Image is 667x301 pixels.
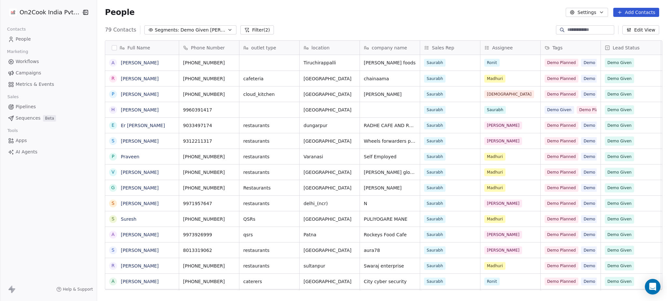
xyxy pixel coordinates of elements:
[581,278,611,285] span: Demo Given
[111,75,115,82] div: R
[607,138,632,144] span: Demo Given
[105,41,179,55] div: Full Name
[111,169,115,176] div: V
[243,185,295,191] span: Restaurants
[5,126,21,136] span: Tools
[364,231,416,238] span: Rockeys Food Cafe
[581,153,611,161] span: Demo Given
[127,45,150,51] span: Full Name
[607,216,632,222] span: Demo Given
[112,91,114,98] div: P
[112,200,115,207] div: S
[180,27,226,33] span: Demo Given [PERSON_NAME]
[484,246,522,254] span: [PERSON_NAME]
[304,216,356,222] span: [GEOGRAPHIC_DATA]
[364,200,416,207] span: N
[545,59,578,67] span: Demo Planned
[16,137,27,144] span: Apps
[424,278,446,285] span: Saurabh
[364,138,416,144] span: Wheels forwarders pvt ltd
[304,122,356,129] span: dungarpur
[484,278,500,285] span: Ronit
[121,138,159,144] a: [PERSON_NAME]
[112,216,115,222] div: S
[243,247,295,254] span: restaurants
[111,231,115,238] div: A
[432,45,454,51] span: Sales Rep
[484,215,505,223] span: Madhuri
[311,45,330,51] span: location
[607,153,632,160] span: Demo Given
[56,287,93,292] a: Help & Support
[300,41,360,55] div: location
[183,75,235,82] span: [PHONE_NUMBER]
[424,137,446,145] span: Saurabh
[545,122,578,129] span: Demo Planned
[5,34,92,45] a: People
[121,216,136,222] a: Suresh
[484,184,505,192] span: Madhuri
[607,107,632,113] span: Demo Given
[121,92,159,97] a: [PERSON_NAME]
[420,41,480,55] div: Sales Rep
[121,170,159,175] a: [PERSON_NAME]
[364,91,416,98] span: [PERSON_NAME]
[424,90,446,98] span: Saurabh
[121,279,159,284] a: [PERSON_NAME]
[552,45,562,51] span: Tags
[4,24,29,34] span: Contacts
[484,137,522,145] span: [PERSON_NAME]
[304,231,356,238] span: Patna
[5,147,92,157] a: AI Agents
[480,41,540,55] div: Assignee
[183,247,235,254] span: 8013319062
[484,90,534,98] span: [DEMOGRAPHIC_DATA]
[424,168,446,176] span: Saurabh
[251,45,276,51] span: outlet type
[183,153,235,160] span: [PHONE_NUMBER]
[545,184,578,192] span: Demo Planned
[607,122,632,129] span: Demo Given
[304,107,356,113] span: [GEOGRAPHIC_DATA]
[545,168,578,176] span: Demo Planned
[243,91,295,98] span: cloud_kitchen
[112,122,115,129] div: E
[63,287,93,292] span: Help & Support
[121,123,165,128] a: Er [PERSON_NAME]
[121,232,159,237] a: [PERSON_NAME]
[243,122,295,129] span: restaurants
[304,278,356,285] span: [GEOGRAPHIC_DATA]
[364,122,416,129] span: RADHE CAFE AND RESTAURANT
[545,246,578,254] span: Demo Planned
[372,45,407,51] span: company name
[424,106,446,114] span: Saurabh
[545,200,578,207] span: Demo Planned
[243,278,295,285] span: caterers
[304,91,356,98] span: [GEOGRAPHIC_DATA]
[121,60,159,65] a: [PERSON_NAME]
[484,122,522,129] span: [PERSON_NAME]
[581,59,611,67] span: Demo Given
[304,185,356,191] span: [GEOGRAPHIC_DATA]
[112,137,115,144] div: S
[364,263,416,269] span: Swaraj enterprise
[581,215,611,223] span: Demo Given
[4,47,31,57] span: Marketing
[304,263,356,269] span: sultanpur
[484,153,505,161] span: Madhuri
[545,262,578,270] span: Demo Planned
[111,106,115,113] div: H
[364,153,416,160] span: Self Employed
[545,231,578,239] span: Demo Planned
[581,200,611,207] span: Demo Given
[183,200,235,207] span: 9971957647
[581,184,611,192] span: Demo Given
[484,262,505,270] span: Madhuri
[545,153,578,161] span: Demo Planned
[304,59,356,66] span: Tiruchirappalli
[183,138,235,144] span: 9312211317
[424,184,446,192] span: Saurabh
[16,70,41,76] span: Campaigns
[645,279,660,294] div: Open Intercom Messenger
[304,247,356,254] span: [GEOGRAPHIC_DATA]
